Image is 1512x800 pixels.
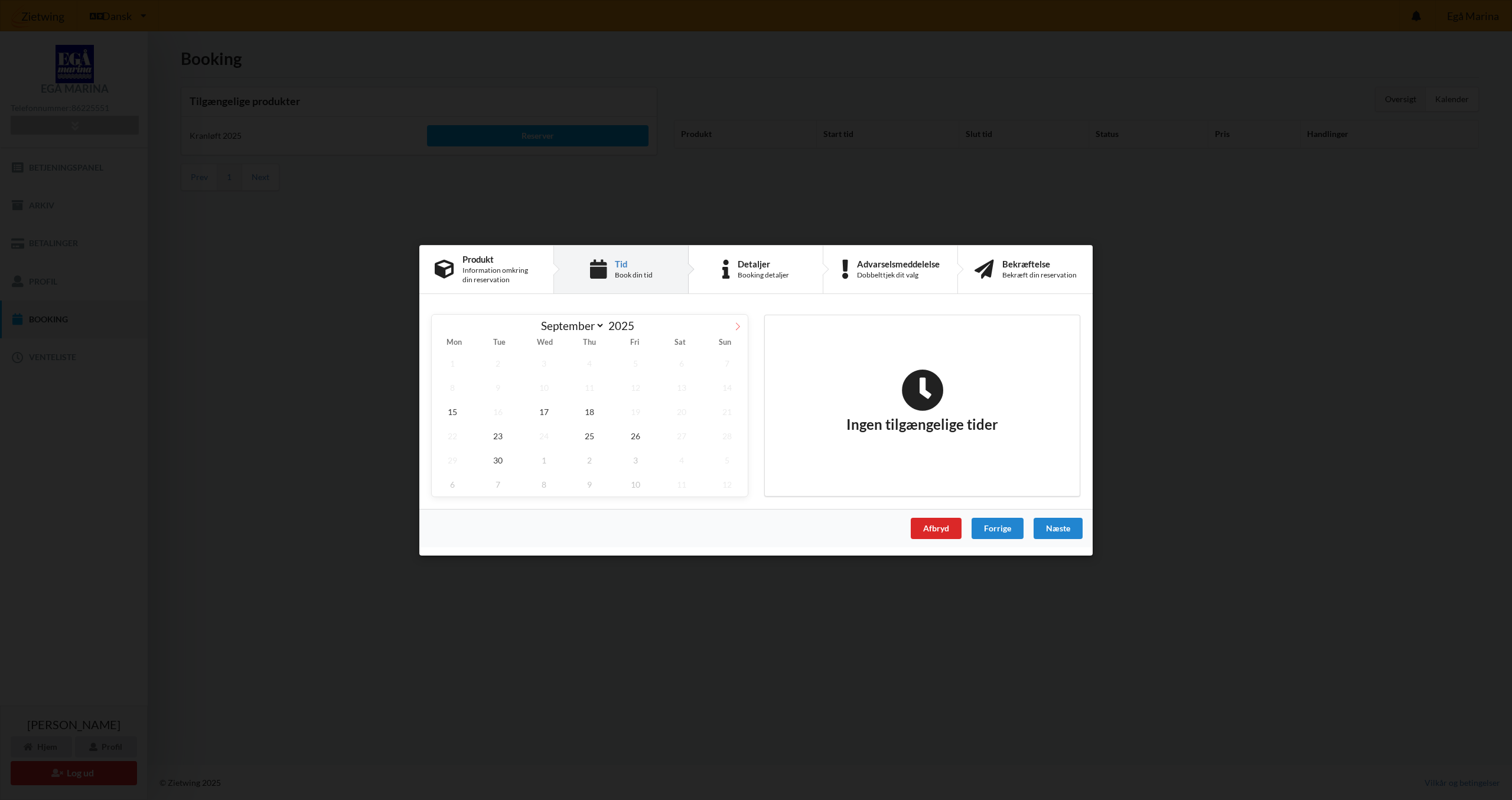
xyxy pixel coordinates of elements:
span: September 6, 2025 [661,351,702,375]
span: September 12, 2025 [615,375,656,399]
span: October 6, 2025 [432,472,473,496]
select: Month [536,318,605,333]
div: Bekræftelse [1002,259,1077,268]
span: October 2, 2025 [569,448,611,472]
span: October 10, 2025 [615,472,656,496]
div: Booking detaljer [738,270,789,280]
span: September 17, 2025 [523,399,565,423]
span: September 11, 2025 [569,375,611,399]
span: September 25, 2025 [569,423,611,448]
span: Sat [657,339,702,347]
span: September 14, 2025 [706,375,748,399]
span: Tue [477,339,522,347]
span: September 1, 2025 [432,351,473,375]
span: October 4, 2025 [661,448,702,472]
div: Afbryd [911,517,962,538]
span: September 10, 2025 [523,375,565,399]
span: October 12, 2025 [706,472,748,496]
span: October 3, 2025 [615,448,656,472]
span: October 5, 2025 [706,448,748,472]
span: Thu [567,339,612,347]
input: Year [605,319,644,332]
div: Tid [615,259,653,268]
span: October 7, 2025 [478,472,519,496]
span: Mon [432,339,477,347]
div: Advarselsmeddelelse [857,259,940,268]
span: October 11, 2025 [661,472,702,496]
span: September 9, 2025 [478,375,519,399]
span: September 15, 2025 [432,399,473,423]
div: Forrige [972,517,1024,538]
span: October 1, 2025 [523,448,565,472]
span: September 24, 2025 [523,423,565,448]
span: September 2, 2025 [478,351,519,375]
span: September 21, 2025 [706,399,748,423]
span: September 22, 2025 [432,423,473,448]
div: Næste [1034,517,1083,538]
span: October 9, 2025 [569,472,611,496]
span: Sun [703,339,748,347]
span: September 13, 2025 [661,375,702,399]
div: Dobbelttjek dit valg [857,270,940,280]
span: September 26, 2025 [615,423,656,448]
span: September 18, 2025 [569,399,611,423]
span: September 20, 2025 [661,399,702,423]
span: Wed [522,339,567,347]
span: September 28, 2025 [706,423,748,448]
span: September 27, 2025 [661,423,702,448]
div: Information omkring din reservation [462,266,538,285]
span: September 29, 2025 [432,448,473,472]
div: Bekræft din reservation [1002,270,1077,280]
span: September 30, 2025 [478,448,519,472]
span: September 4, 2025 [569,351,611,375]
span: September 16, 2025 [478,399,519,423]
span: September 5, 2025 [615,351,656,375]
div: Produkt [462,254,538,263]
div: Book din tid [615,270,653,280]
span: September 19, 2025 [615,399,656,423]
span: October 8, 2025 [523,472,565,496]
span: September 3, 2025 [523,351,565,375]
h2: Ingen tilgængelige tider [846,368,998,433]
span: September 7, 2025 [706,351,748,375]
span: Fri [612,339,657,347]
div: Detaljer [738,259,789,268]
span: September 8, 2025 [432,375,473,399]
span: September 23, 2025 [478,423,519,448]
